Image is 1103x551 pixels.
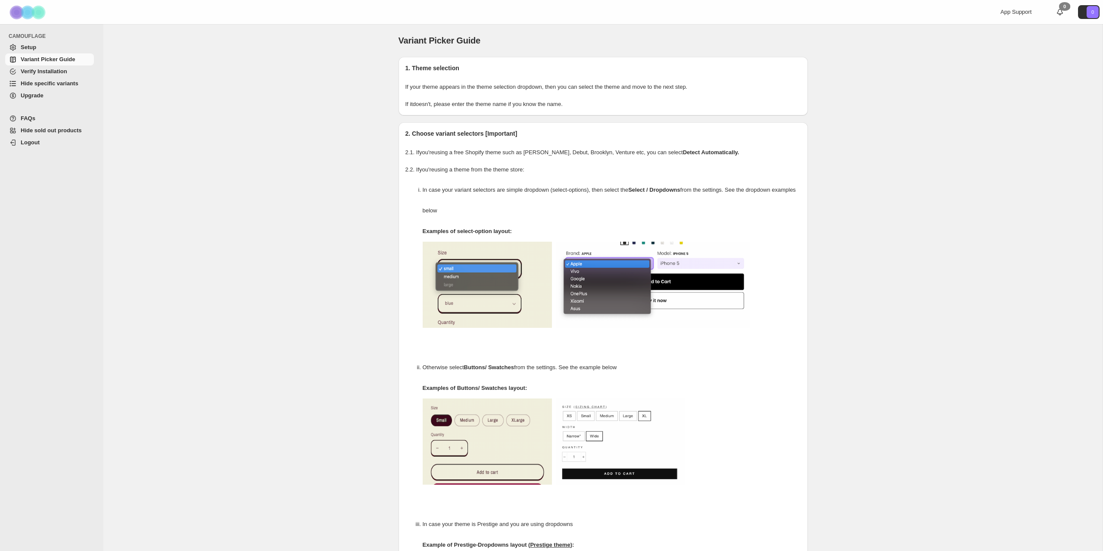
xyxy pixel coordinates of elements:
span: Variant Picker Guide [21,56,75,62]
span: Prestige theme [530,542,570,548]
a: Upgrade [5,90,94,102]
strong: Buttons/ Swatches [464,364,514,370]
strong: Examples of select-option layout: [423,228,512,234]
span: FAQs [21,115,35,121]
span: Avatar with initials 0 [1087,6,1099,18]
h2: 2. Choose variant selectors [Important] [405,129,801,138]
span: Logout [21,139,40,146]
span: Variant Picker Guide [399,36,481,45]
p: 2.2. If you're using a theme from the theme store: [405,165,801,174]
a: 0 [1056,8,1064,16]
p: Otherwise select from the settings. See the example below [423,357,801,378]
span: App Support [1000,9,1031,15]
p: If your theme appears in the theme selection dropdown, then you can select the theme and move to ... [405,83,801,91]
strong: Example of Prestige-Dropdowns layout ( ): [423,542,574,548]
a: Verify Installation [5,65,94,78]
button: Avatar with initials 0 [1078,5,1100,19]
p: In case your theme is Prestige and you are using dropdowns [423,514,801,535]
a: Hide specific variants [5,78,94,90]
span: Hide sold out products [21,127,82,134]
img: camouflage-swatch-2 [556,398,685,485]
span: Setup [21,44,36,50]
a: Logout [5,137,94,149]
a: Setup [5,41,94,53]
a: Hide sold out products [5,125,94,137]
span: CAMOUFLAGE [9,33,97,40]
div: 0 [1059,2,1070,11]
img: camouflage-select-options-2 [556,242,750,328]
span: Verify Installation [21,68,67,75]
p: If it doesn't , please enter the theme name if you know the name. [405,100,801,109]
p: 2.1. If you're using a free Shopify theme such as [PERSON_NAME], Debut, Brooklyn, Venture etc, yo... [405,148,801,157]
img: camouflage-select-options [423,242,552,328]
p: In case your variant selectors are simple dropdown (select-options), then select the from the set... [423,180,801,221]
img: Camouflage [7,0,50,24]
img: camouflage-swatch-1 [423,398,552,485]
a: FAQs [5,112,94,125]
a: Variant Picker Guide [5,53,94,65]
strong: Select / Dropdowns [628,187,680,193]
span: Hide specific variants [21,80,78,87]
text: 0 [1091,9,1094,15]
h2: 1. Theme selection [405,64,801,72]
strong: Detect Automatically. [683,149,739,156]
strong: Examples of Buttons/ Swatches layout: [423,385,527,391]
span: Upgrade [21,92,44,99]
